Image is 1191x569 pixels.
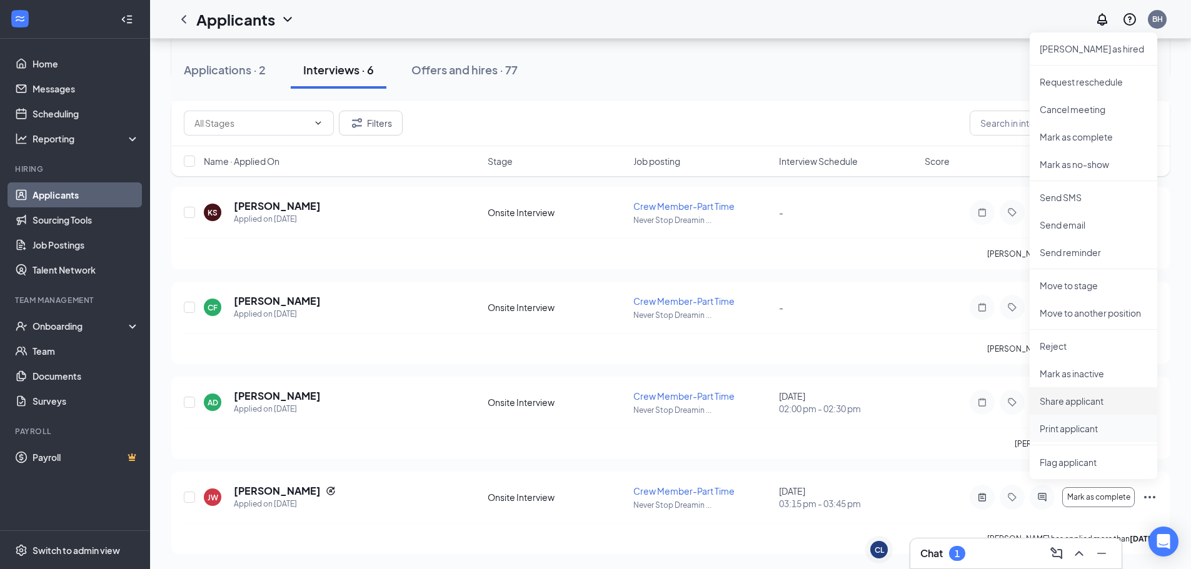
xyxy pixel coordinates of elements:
div: Onsite Interview [488,396,626,408]
svg: Tag [1005,397,1020,407]
h5: [PERSON_NAME] [234,199,321,213]
div: Onsite Interview [488,206,626,219]
div: Switch to admin view [33,544,120,557]
svg: ChevronUp [1072,546,1087,561]
p: [PERSON_NAME] has applied more than . [987,533,1157,544]
span: Mark as complete [1067,493,1130,502]
svg: ChevronLeft [176,12,191,27]
div: 1 [955,548,960,559]
a: Applicants [33,182,139,207]
div: CL [875,545,884,555]
button: ChevronUp [1069,543,1089,563]
svg: WorkstreamLogo [14,12,26,25]
svg: ChevronDown [313,118,323,128]
button: Mark as complete [1062,487,1135,507]
svg: Tag [1005,302,1020,312]
div: Payroll [15,426,137,437]
div: JW [208,492,218,503]
a: PayrollCrown [33,445,139,470]
a: Team [33,339,139,364]
svg: Note [975,207,990,217]
span: - [779,302,783,313]
div: AD [208,397,218,408]
p: [PERSON_NAME] interviewed . [1015,438,1157,449]
svg: ActiveChat [1035,492,1050,502]
span: 03:15 pm - 03:45 pm [779,497,917,510]
span: Score [925,155,950,167]
svg: Settings [15,544,28,557]
svg: Tag [1005,207,1020,217]
svg: Note [975,302,990,312]
h1: Applicants [196,9,275,30]
svg: Note [975,397,990,407]
span: 02:00 pm - 02:30 pm [779,402,917,415]
div: Onsite Interview [488,301,626,314]
div: KS [208,207,218,218]
span: Interview Schedule [779,155,858,167]
p: [PERSON_NAME] has applied more than . [987,344,1157,354]
span: Name · Applied On [204,155,279,167]
div: Applied on [DATE] [234,308,321,320]
h5: [PERSON_NAME] [234,484,321,498]
a: Surveys [33,388,139,413]
svg: Tag [1005,492,1020,502]
h5: [PERSON_NAME] [234,389,321,403]
span: Crew Member-Part Time [633,295,735,307]
div: Applications · 2 [184,62,266,77]
div: Applied on [DATE] [234,403,321,415]
div: Interviews · 6 [303,62,374,77]
svg: Ellipses [1142,490,1157,505]
div: [DATE] [779,485,917,510]
button: ComposeMessage [1047,543,1067,563]
h5: [PERSON_NAME] [234,294,321,308]
a: Sourcing Tools [33,207,139,232]
span: Stage [488,155,513,167]
a: Talent Network [33,257,139,282]
span: Crew Member-Part Time [633,485,735,497]
div: [DATE] [779,390,917,415]
svg: Collapse [121,13,133,26]
div: Applied on [DATE] [234,498,336,510]
a: Job Postings [33,232,139,257]
p: Never Stop Dreamin ... [633,405,771,415]
div: Applied on [DATE] [234,213,321,225]
a: Home [33,51,139,76]
div: Reporting [33,132,140,145]
svg: Filter [349,116,364,131]
div: CF [208,302,218,313]
div: Team Management [15,295,137,305]
div: Offers and hires · 77 [411,62,518,77]
svg: Minimize [1094,546,1109,561]
p: Never Stop Dreamin ... [633,500,771,510]
svg: ComposeMessage [1049,546,1064,561]
svg: UserCheck [15,320,28,332]
button: Minimize [1092,543,1112,563]
p: Never Stop Dreamin ... [633,215,771,225]
span: - [779,207,783,218]
a: Scheduling [33,101,139,126]
button: Filter Filters [339,111,403,136]
b: [DATE] [1130,534,1155,543]
svg: QuestionInfo [1122,12,1137,27]
span: Crew Member-Part Time [633,390,735,402]
span: Job posting [633,155,680,167]
input: Search in interviews [970,111,1157,136]
p: Never Stop Dreamin ... [633,310,771,320]
h3: Chat [920,547,943,560]
div: Onboarding [33,320,129,332]
div: Onsite Interview [488,491,626,503]
svg: Notifications [1095,12,1110,27]
p: [PERSON_NAME] has applied more than . [987,249,1157,259]
svg: Analysis [15,132,28,145]
div: Hiring [15,164,137,174]
a: Documents [33,364,139,388]
div: BH [1152,14,1163,24]
a: Messages [33,76,139,101]
div: Open Intercom Messenger [1148,527,1178,557]
svg: ActiveNote [975,492,990,502]
input: All Stages [194,116,308,130]
span: Crew Member-Part Time [633,200,735,212]
svg: Reapply [326,486,336,496]
svg: ChevronDown [280,12,295,27]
